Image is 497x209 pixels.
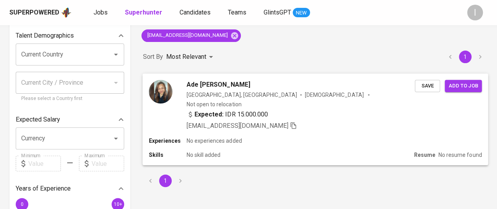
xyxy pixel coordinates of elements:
[187,80,250,89] span: Ade [PERSON_NAME]
[16,112,124,127] div: Expected Salary
[443,51,488,63] nav: pagination navigation
[16,31,74,40] p: Talent Demographics
[166,50,216,64] div: Most Relevant
[438,151,482,159] p: No resume found
[159,174,172,187] button: page 1
[16,184,71,193] p: Years of Experience
[21,95,119,103] p: Please select a Country first
[9,8,59,17] div: Superpowered
[16,115,60,124] p: Expected Salary
[149,151,187,159] p: Skills
[187,109,268,119] div: IDR 15.000.000
[264,9,291,16] span: GlintsGPT
[110,133,121,144] button: Open
[415,80,440,92] button: Save
[125,9,162,16] b: Superhunter
[228,8,248,18] a: Teams
[16,181,124,196] div: Years of Experience
[28,156,61,171] input: Value
[143,52,163,62] p: Sort By
[459,51,471,63] button: page 1
[414,151,435,159] p: Resume
[449,81,478,90] span: Add to job
[141,29,241,42] div: [EMAIL_ADDRESS][DOMAIN_NAME]
[305,91,365,98] span: [DEMOGRAPHIC_DATA]
[125,8,164,18] a: Superhunter
[114,202,122,207] span: 10+
[9,7,72,18] a: Superpoweredapp logo
[180,9,211,16] span: Candidates
[61,7,72,18] img: app logo
[143,174,188,187] nav: pagination navigation
[110,49,121,60] button: Open
[187,122,288,129] span: [EMAIL_ADDRESS][DOMAIN_NAME]
[20,202,23,207] span: 0
[264,8,310,18] a: GlintsGPT NEW
[194,109,224,119] b: Expected:
[180,8,212,18] a: Candidates
[293,9,310,17] span: NEW
[419,81,436,90] span: Save
[228,9,246,16] span: Teams
[149,80,172,103] img: 93560209f16de605a32ca3801befc9d0.jpg
[141,32,233,39] span: [EMAIL_ADDRESS][DOMAIN_NAME]
[94,9,108,16] span: Jobs
[92,156,124,171] input: Value
[16,28,124,44] div: Talent Demographics
[143,74,488,165] a: Ade [PERSON_NAME][GEOGRAPHIC_DATA], [GEOGRAPHIC_DATA][DEMOGRAPHIC_DATA] Not open to relocationExp...
[166,52,206,62] p: Most Relevant
[445,80,482,92] button: Add to job
[187,151,220,159] p: No skill added
[94,8,109,18] a: Jobs
[187,137,242,145] p: No experiences added
[467,5,483,20] div: I
[149,137,187,145] p: Experiences
[187,100,241,108] p: Not open to relocation
[187,91,297,98] div: [GEOGRAPHIC_DATA], [GEOGRAPHIC_DATA]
